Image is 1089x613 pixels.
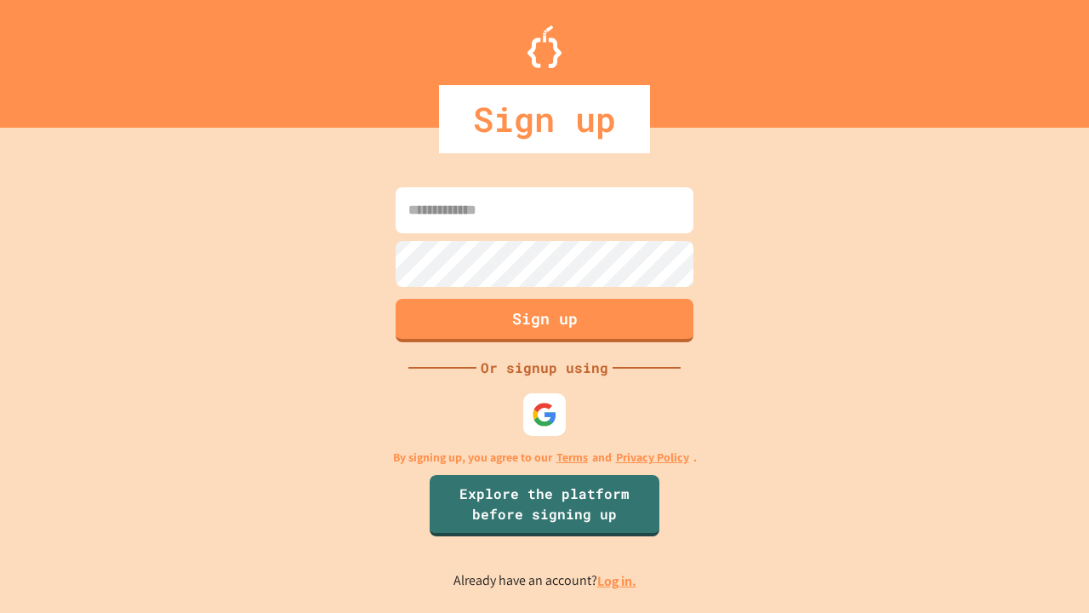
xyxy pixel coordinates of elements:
[1018,545,1072,596] iframe: chat widget
[532,402,557,427] img: google-icon.svg
[453,570,636,592] p: Already have an account?
[616,449,689,467] a: Privacy Policy
[527,26,562,68] img: Logo.svg
[430,475,659,536] a: Explore the platform before signing up
[476,358,613,378] div: Or signup using
[597,572,636,590] a: Log in.
[396,299,693,342] button: Sign up
[393,449,697,467] p: By signing up, you agree to our and .
[556,449,588,467] a: Terms
[439,85,650,153] div: Sign up
[948,471,1072,543] iframe: chat widget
